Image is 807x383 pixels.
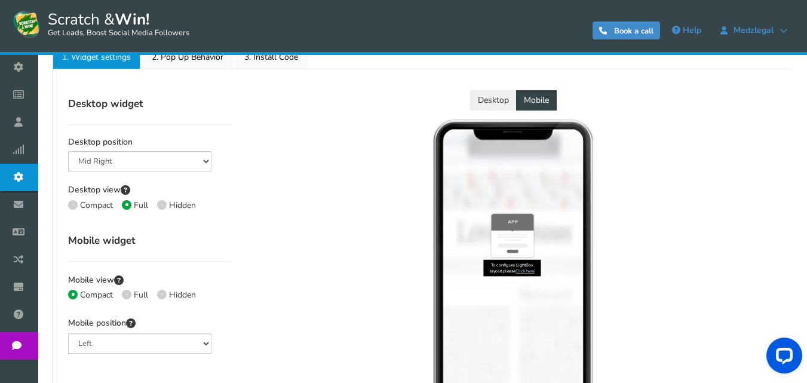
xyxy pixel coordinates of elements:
label: Mobile position [68,317,136,330]
span: Compact [80,200,113,211]
img: Scratch and Win [12,9,42,39]
span: To configure LightBox layout please [484,260,541,277]
a: Help [666,21,707,40]
span: Help [683,24,701,36]
a: Scratch &Win! Get Leads, Boost Social Media Followers [12,9,189,39]
label: Desktop position [68,137,133,148]
span: Hidden [169,200,196,211]
a: Click here [516,268,535,274]
h4: Mobile widget [68,233,232,249]
span: Full [134,200,148,211]
a: Book a call [593,22,660,39]
h4: Desktop widget [68,96,232,112]
a: 1. Widget settings [53,44,140,69]
label: Mobile view [68,274,124,287]
a: 3. Install Code [235,44,308,69]
span: Book a call [614,26,653,36]
span: Compact [80,289,113,301]
span: Scratch & [42,9,189,39]
a: 2. Pop Up Behavior [142,44,233,69]
span: Medzlegal [728,26,780,35]
span: Full [134,289,148,301]
label: Desktop view [68,183,130,197]
iframe: LiveChat chat widget [757,333,807,383]
span: Hidden [169,289,196,301]
button: Mobile [516,90,557,111]
small: Get Leads, Boost Social Media Followers [48,29,189,38]
strong: Win! [115,9,149,30]
button: Desktop [470,90,517,111]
